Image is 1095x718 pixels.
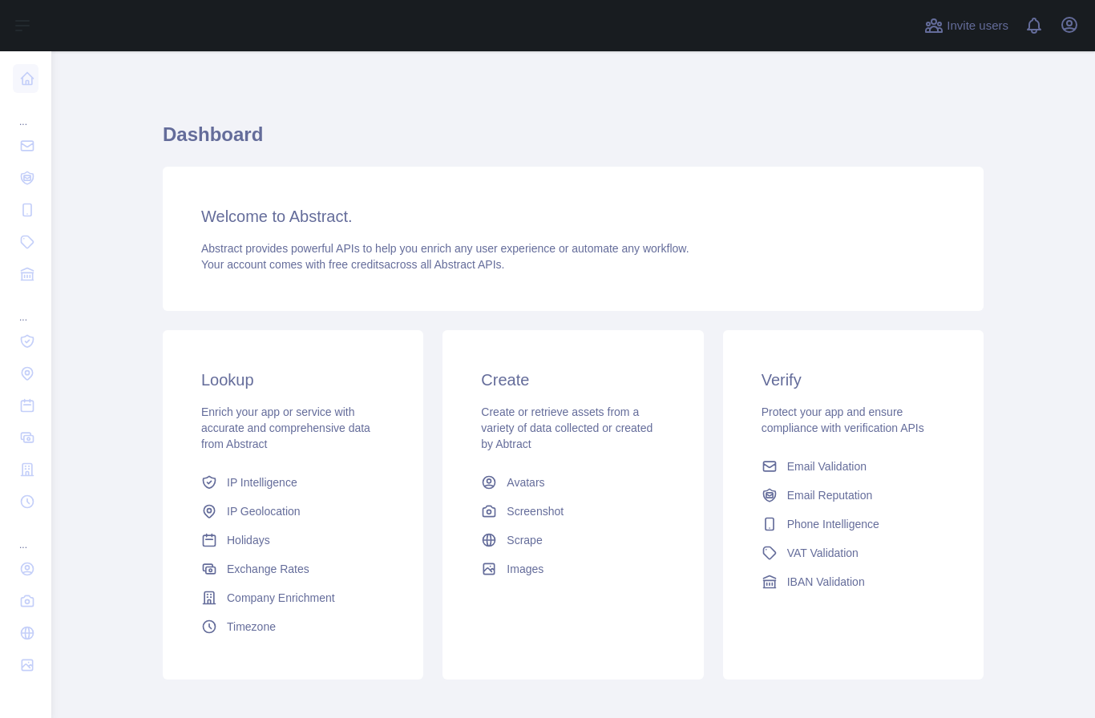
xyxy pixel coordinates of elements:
[195,526,391,555] a: Holidays
[227,474,297,490] span: IP Intelligence
[475,468,671,497] a: Avatars
[13,519,38,551] div: ...
[201,405,370,450] span: Enrich your app or service with accurate and comprehensive data from Abstract
[475,497,671,526] a: Screenshot
[227,590,335,606] span: Company Enrichment
[787,458,867,474] span: Email Validation
[755,510,952,538] a: Phone Intelligence
[755,481,952,510] a: Email Reputation
[201,242,689,255] span: Abstract provides powerful APIs to help you enrich any user experience or automate any workflow.
[195,497,391,526] a: IP Geolocation
[787,545,859,561] span: VAT Validation
[481,405,653,450] span: Create or retrieve assets from a variety of data collected or created by Abtract
[762,405,924,434] span: Protect your app and ensure compliance with verification APIs
[755,452,952,481] a: Email Validation
[227,619,276,635] span: Timezone
[507,561,543,577] span: Images
[195,555,391,583] a: Exchange Rates
[507,532,542,548] span: Scrape
[507,474,544,490] span: Avatars
[947,17,1008,35] span: Invite users
[475,555,671,583] a: Images
[201,258,504,271] span: Your account comes with across all Abstract APIs.
[201,205,945,228] h3: Welcome to Abstract.
[329,258,384,271] span: free credits
[227,532,270,548] span: Holidays
[195,612,391,641] a: Timezone
[787,516,879,532] span: Phone Intelligence
[921,13,1012,38] button: Invite users
[755,567,952,596] a: IBAN Validation
[163,122,984,160] h1: Dashboard
[475,526,671,555] a: Scrape
[787,574,865,590] span: IBAN Validation
[762,369,945,391] h3: Verify
[195,583,391,612] a: Company Enrichment
[195,468,391,497] a: IP Intelligence
[481,369,665,391] h3: Create
[227,561,309,577] span: Exchange Rates
[787,487,873,503] span: Email Reputation
[507,503,564,519] span: Screenshot
[227,503,301,519] span: IP Geolocation
[13,96,38,128] div: ...
[755,538,952,567] a: VAT Validation
[201,369,385,391] h3: Lookup
[13,292,38,324] div: ...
